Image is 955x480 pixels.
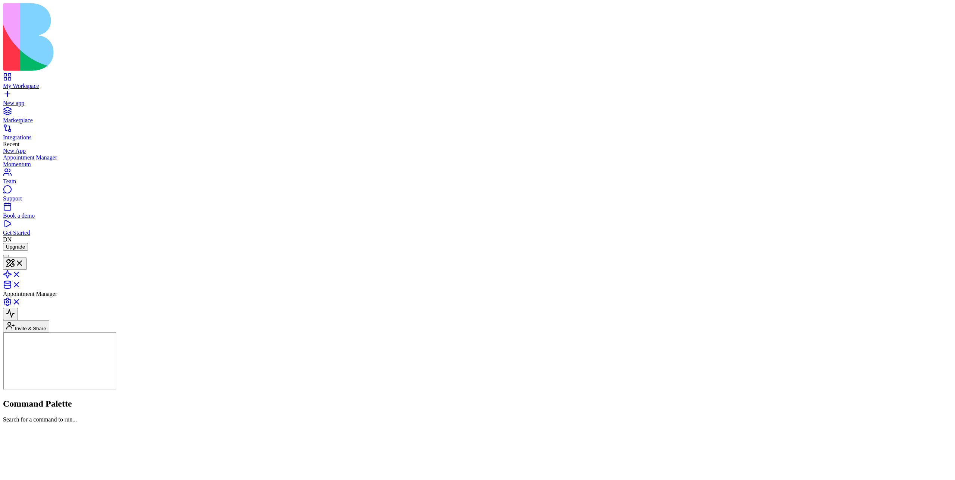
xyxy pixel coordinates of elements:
div: Integrations [3,134,952,141]
a: Marketplace [3,110,952,124]
a: Momentum [3,161,952,168]
span: Recent [3,141,19,147]
p: Search for a command to run... [3,416,952,423]
img: logo [3,3,303,71]
a: New app [3,93,952,107]
a: Book a demo [3,206,952,219]
a: Integrations [3,127,952,141]
div: Get Started [3,230,952,236]
a: New App [3,148,952,154]
a: Team [3,171,952,185]
div: Marketplace [3,117,952,124]
button: Upgrade [3,243,28,251]
a: My Workspace [3,76,952,89]
div: My Workspace [3,83,952,89]
span: Appointment Manager [3,291,57,297]
button: Invite & Share [3,320,49,332]
a: Upgrade [3,243,28,250]
a: Support [3,189,952,202]
a: Appointment Manager [3,154,952,161]
span: DN [3,236,12,243]
div: Book a demo [3,212,952,219]
h2: Command Palette [3,399,952,409]
div: Team [3,178,952,185]
div: Support [3,195,952,202]
div: New app [3,100,952,107]
a: Get Started [3,223,952,236]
